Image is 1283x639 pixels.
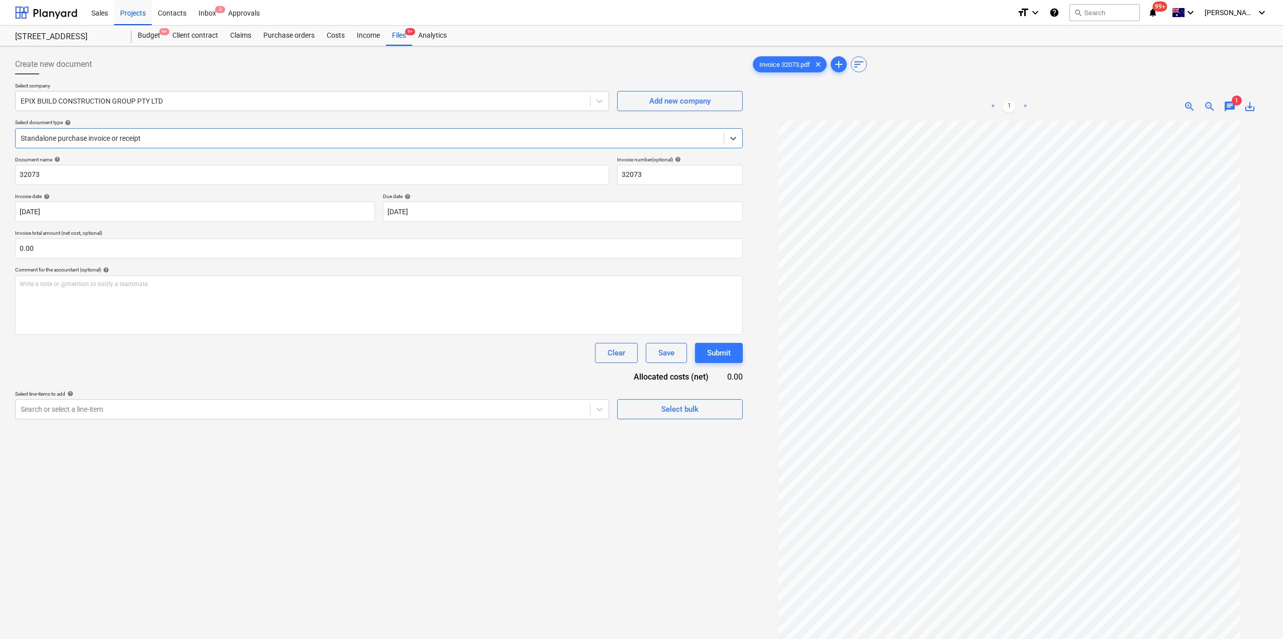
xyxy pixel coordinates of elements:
a: Next page [1019,101,1031,113]
div: Document name [15,156,609,163]
span: 9+ [405,28,415,35]
input: Document name [15,165,609,185]
span: save_alt [1244,101,1256,113]
input: Invoice total amount (net cost, optional) [15,238,743,258]
span: sort [853,58,865,70]
span: help [101,267,109,273]
span: clear [812,58,824,70]
div: Select line-items to add [15,391,609,397]
span: zoom_in [1183,101,1196,113]
div: Comment for the accountant (optional) [15,266,743,273]
button: Search [1069,4,1140,21]
span: add [833,58,845,70]
a: Page 1 is your current page [1003,101,1015,113]
div: Invoice date [15,193,375,200]
div: Add new company [649,95,711,108]
input: Invoice date not specified [15,202,375,222]
button: Add new company [617,91,743,111]
i: keyboard_arrow_down [1185,7,1197,19]
div: Select document type [15,119,743,126]
input: Invoice number [617,165,743,185]
a: Previous page [987,101,999,113]
p: Select company [15,82,609,91]
a: Files9+ [386,26,412,46]
span: search [1074,9,1082,17]
button: Submit [695,343,743,363]
span: [PERSON_NAME] [1205,9,1255,17]
div: Invoice number (optional) [617,156,743,163]
span: chat [1224,101,1236,113]
div: Budget [132,26,166,46]
i: Knowledge base [1049,7,1059,19]
i: notifications [1148,7,1158,19]
span: zoom_out [1204,101,1216,113]
a: Income [351,26,386,46]
a: Analytics [412,26,453,46]
div: Save [658,346,674,359]
div: Select bulk [661,403,699,416]
p: Invoice total amount (net cost, optional) [15,230,743,238]
iframe: Chat Widget [1233,591,1283,639]
a: Costs [321,26,351,46]
div: Allocated costs (net) [612,371,725,383]
i: format_size [1017,7,1029,19]
span: help [65,391,73,397]
a: Budget9+ [132,26,166,46]
button: Clear [595,343,638,363]
i: keyboard_arrow_down [1256,7,1268,19]
div: Invoice 32073.pdf [753,56,827,72]
div: Due date [383,193,743,200]
button: Save [646,343,687,363]
span: 3 [215,6,225,13]
input: Due date not specified [383,202,743,222]
span: help [63,120,71,126]
a: Purchase orders [257,26,321,46]
span: Create new document [15,58,92,70]
span: 1 [1232,96,1242,106]
span: help [403,194,411,200]
a: Claims [224,26,257,46]
span: help [52,156,60,162]
span: 9+ [159,28,169,35]
div: Files [386,26,412,46]
a: Client contract [166,26,224,46]
div: Clear [608,346,625,359]
span: help [673,156,681,162]
div: [STREET_ADDRESS] [15,32,120,42]
div: Submit [707,346,731,359]
div: 0.00 [725,371,742,383]
button: Select bulk [617,399,743,419]
span: help [42,194,50,200]
i: keyboard_arrow_down [1029,7,1041,19]
span: 99+ [1153,2,1167,12]
span: Invoice 32073.pdf [753,61,816,68]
